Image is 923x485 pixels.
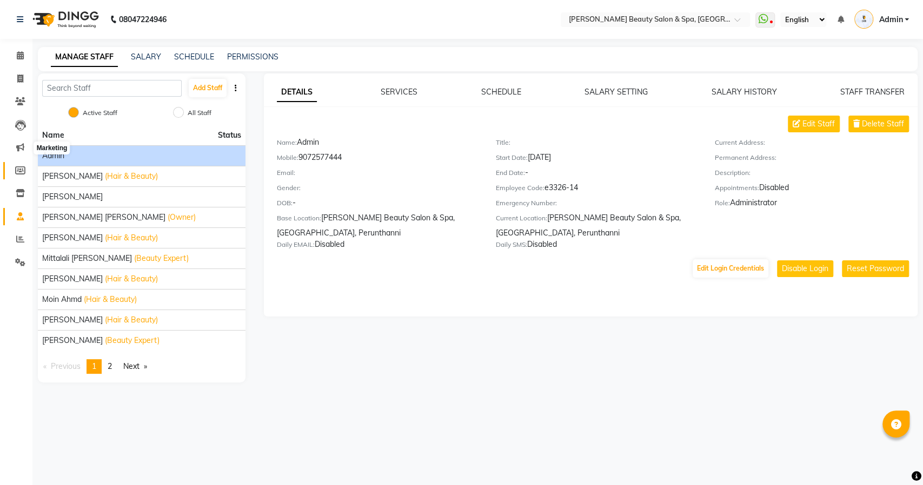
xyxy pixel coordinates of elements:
[496,168,525,178] label: End Date:
[105,314,158,326] span: (Hair & Beauty)
[118,359,152,374] a: Next
[134,253,189,264] span: (Beauty Expert)
[715,183,759,193] label: Appointments:
[496,212,699,239] div: [PERSON_NAME] Beauty Salon & Spa, [GEOGRAPHIC_DATA], Perunthanni
[715,197,918,212] div: Administrator
[42,212,165,223] span: [PERSON_NAME] [PERSON_NAME]
[42,294,82,305] span: Moin Ahmd
[715,168,751,178] label: Description:
[168,212,196,223] span: (Owner)
[715,153,776,163] label: Permanent Address:
[42,232,103,244] span: [PERSON_NAME]
[42,335,103,346] span: [PERSON_NAME]
[277,83,317,102] a: DETAILS
[105,335,160,346] span: (Beauty Expert)
[84,294,137,305] span: (Hair & Beauty)
[277,168,295,178] label: Email:
[42,80,182,97] input: Search Staff
[496,213,547,223] label: Current Location:
[28,4,102,35] img: logo
[42,171,103,182] span: [PERSON_NAME]
[277,197,480,212] div: -
[83,108,117,118] label: Active Staff
[862,118,904,130] span: Delete Staff
[496,198,557,208] label: Emergency Number:
[277,153,298,163] label: Mobile:
[277,239,480,254] div: Disabled
[42,273,103,285] span: [PERSON_NAME]
[227,52,278,62] a: PERMISSIONS
[840,87,905,97] a: STAFF TRANSFER
[879,14,902,25] span: Admin
[38,359,245,374] nav: Pagination
[105,171,158,182] span: (Hair & Beauty)
[277,198,293,208] label: DOB:
[105,232,158,244] span: (Hair & Beauty)
[51,361,81,371] span: Previous
[496,167,699,182] div: -
[34,142,70,154] div: Marketing
[277,213,321,223] label: Base Location:
[277,240,315,250] label: Daily EMAIL:
[715,198,730,208] label: Role:
[174,52,214,62] a: SCHEDULE
[842,260,909,277] button: Reset Password
[105,273,158,285] span: (Hair & Beauty)
[51,48,118,67] a: MANAGE STAFF
[42,253,132,264] span: Mittalali [PERSON_NAME]
[277,137,480,152] div: Admin
[108,361,112,371] span: 2
[496,152,699,167] div: [DATE]
[496,240,527,250] label: Daily SMS:
[277,138,297,147] label: Name:
[711,87,776,97] a: SALARY HISTORY
[92,361,96,371] span: 1
[777,260,833,277] button: Disable Login
[42,314,103,326] span: [PERSON_NAME]
[496,182,699,197] div: e3326-14
[131,52,161,62] a: SALARY
[788,116,840,132] button: Edit Staff
[496,183,544,193] label: Employee Code:
[42,191,103,203] span: [PERSON_NAME]
[854,10,873,29] img: Admin
[381,87,417,97] a: SERVICES
[42,130,64,140] span: Name
[715,182,918,197] div: Disabled
[693,259,768,278] button: Edit Login Credentials
[119,4,167,35] b: 08047224946
[277,212,480,239] div: [PERSON_NAME] Beauty Salon & Spa, [GEOGRAPHIC_DATA], Perunthanni
[802,118,835,130] span: Edit Staff
[496,138,510,147] label: Title:
[218,130,241,141] span: Status
[188,108,211,118] label: All Staff
[277,183,301,193] label: Gender:
[496,239,699,254] div: Disabled
[848,116,909,132] button: Delete Staff
[496,153,528,163] label: Start Date:
[585,87,648,97] a: SALARY SETTING
[189,79,227,97] button: Add Staff
[715,138,765,147] label: Current Address:
[277,152,480,167] div: 9072577444
[481,87,521,97] a: SCHEDULE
